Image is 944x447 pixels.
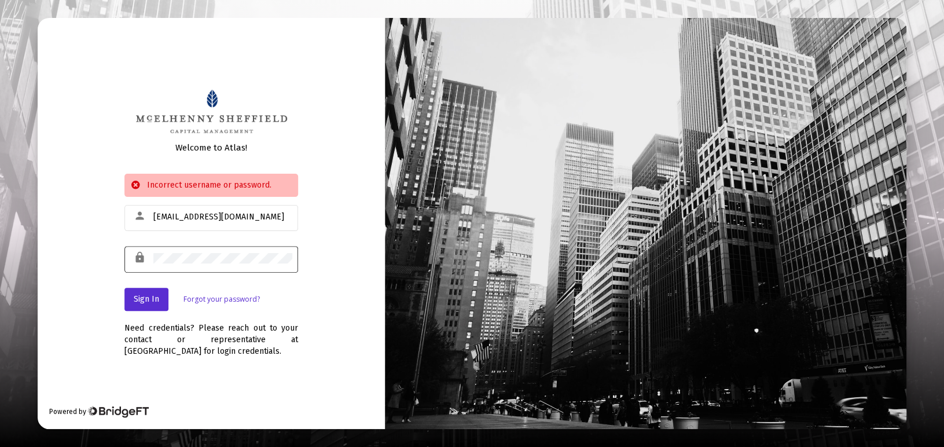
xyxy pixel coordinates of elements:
a: Forgot your password? [183,294,260,305]
input: Email or Username [153,212,292,222]
button: Sign In [124,288,168,311]
img: Bridge Financial Technology Logo [87,406,148,417]
mat-icon: person [134,209,148,223]
img: Logo [136,90,287,133]
div: Incorrect username or password. [124,174,298,197]
div: Powered by [49,406,148,417]
mat-icon: lock [134,251,148,265]
div: Need credentials? Please reach out to your contact or representative at [GEOGRAPHIC_DATA] for log... [124,311,298,357]
div: Welcome to Atlas! [124,142,298,153]
span: Sign In [134,294,159,304]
